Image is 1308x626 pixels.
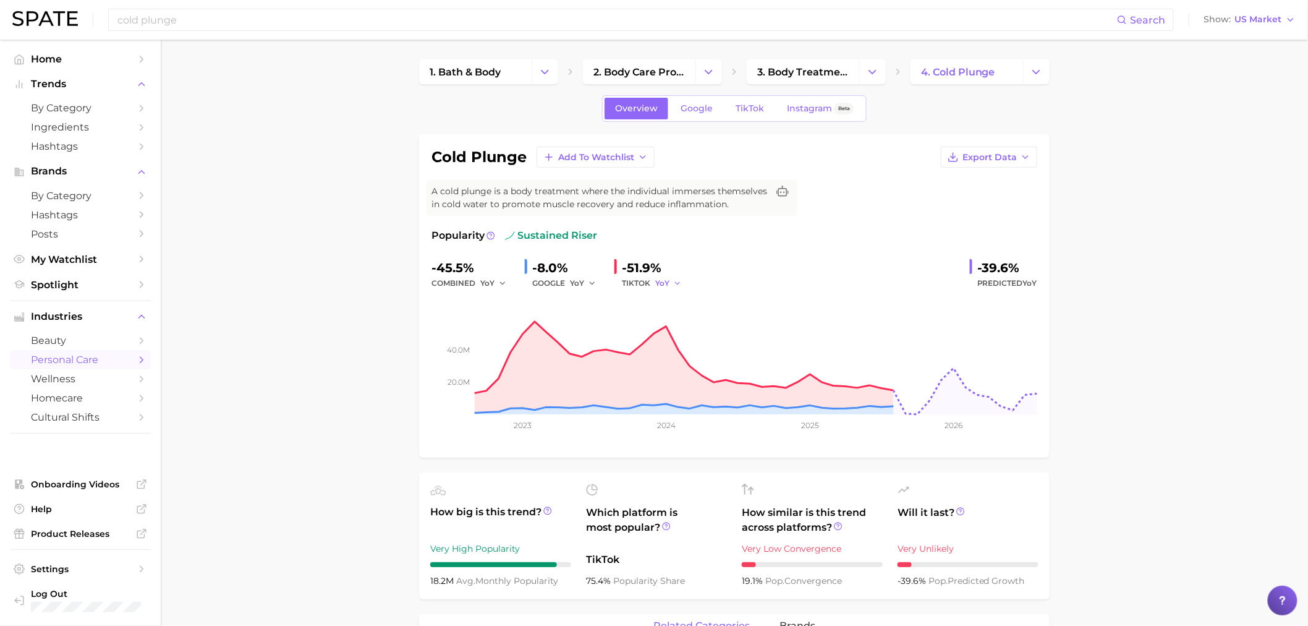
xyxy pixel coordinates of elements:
button: Change Category [1023,59,1050,84]
button: Add to Watchlist [537,147,655,168]
span: Which platform is most popular? [586,505,727,546]
span: wellness [31,373,130,385]
span: Home [31,53,130,65]
span: Log Out [31,588,147,599]
span: YoY [570,278,584,288]
span: 18.2m [430,575,456,586]
span: How big is this trend? [430,505,571,535]
button: YoY [570,276,597,291]
a: by Category [10,98,151,118]
abbr: average [456,575,475,586]
span: 1. bath & body [430,66,501,78]
button: Change Category [532,59,558,84]
span: Ingredients [31,121,130,133]
span: TikTok [586,552,727,567]
span: YoY [655,278,669,288]
span: -39.6% [898,575,928,586]
input: Search here for a brand, industry, or ingredient [116,9,1117,30]
div: GOOGLE [532,276,605,291]
span: 3. body treatments [757,66,849,78]
button: Trends [10,75,151,93]
a: Log out. Currently logged in with e-mail caitlin.delaney@loreal.com. [10,585,151,616]
span: Google [681,103,713,114]
button: Brands [10,162,151,181]
a: Help [10,500,151,518]
div: Very Low Convergence [742,541,883,556]
span: by Category [31,190,130,202]
a: Spotlight [10,275,151,294]
button: Export Data [941,147,1037,168]
button: YoY [480,276,507,291]
span: 75.4% [586,575,613,586]
a: beauty [10,331,151,350]
div: Very High Popularity [430,541,571,556]
span: Will it last? [898,505,1038,535]
a: Settings [10,560,151,578]
span: Overview [615,103,658,114]
a: My Watchlist [10,250,151,269]
a: TikTok [725,98,775,119]
a: Product Releases [10,525,151,543]
tspan: 2024 [657,421,676,430]
span: US Market [1235,16,1282,23]
span: 19.1% [742,575,765,586]
span: 2. body care products [593,66,685,78]
a: Onboarding Videos [10,475,151,494]
span: monthly popularity [456,575,558,586]
span: popularity share [613,575,685,586]
h1: cold plunge [431,150,527,165]
div: Very Unlikely [898,541,1038,556]
span: Instagram [787,103,832,114]
span: convergence [765,575,842,586]
a: 3. body treatments [747,59,859,84]
span: beauty [31,335,130,346]
button: Change Category [695,59,722,84]
span: Help [31,504,130,515]
a: wellness [10,369,151,388]
span: My Watchlist [31,254,130,265]
span: Hashtags [31,140,130,152]
span: Export Data [962,152,1017,163]
a: homecare [10,388,151,408]
a: InstagramBeta [776,98,864,119]
span: Industries [31,311,130,322]
div: 9 / 10 [430,562,571,567]
span: Trends [31,79,130,90]
span: Search [1131,14,1166,26]
a: by Category [10,186,151,205]
a: Posts [10,225,151,244]
span: Spotlight [31,279,130,291]
span: sustained riser [505,228,597,243]
a: personal care [10,350,151,369]
span: 4. cold plunge [921,66,995,78]
span: homecare [31,392,130,404]
span: TikTok [736,103,764,114]
button: YoY [655,276,682,291]
a: 2. body care products [583,59,695,84]
span: Brands [31,166,130,177]
img: sustained riser [505,231,515,241]
div: -8.0% [532,258,605,278]
span: Settings [31,564,130,575]
span: by Category [31,102,130,114]
a: Home [10,49,151,69]
span: cultural shifts [31,411,130,423]
abbr: popularity index [928,575,948,586]
span: Show [1204,16,1231,23]
span: A cold plunge is a body treatment where the individual immerses themselves in cold water to promo... [431,185,768,211]
button: Industries [10,307,151,326]
div: -45.5% [431,258,515,278]
span: Popularity [431,228,485,243]
a: Overview [605,98,668,119]
span: Beta [838,103,850,114]
div: -39.6% [977,258,1037,278]
span: Add to Watchlist [558,152,634,163]
span: YoY [1023,278,1037,288]
span: Product Releases [31,528,130,539]
div: TIKTOK [622,276,690,291]
div: 1 / 10 [898,562,1038,567]
button: ShowUS Market [1201,12,1299,28]
a: Hashtags [10,137,151,156]
div: -51.9% [622,258,690,278]
tspan: 2025 [801,421,819,430]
